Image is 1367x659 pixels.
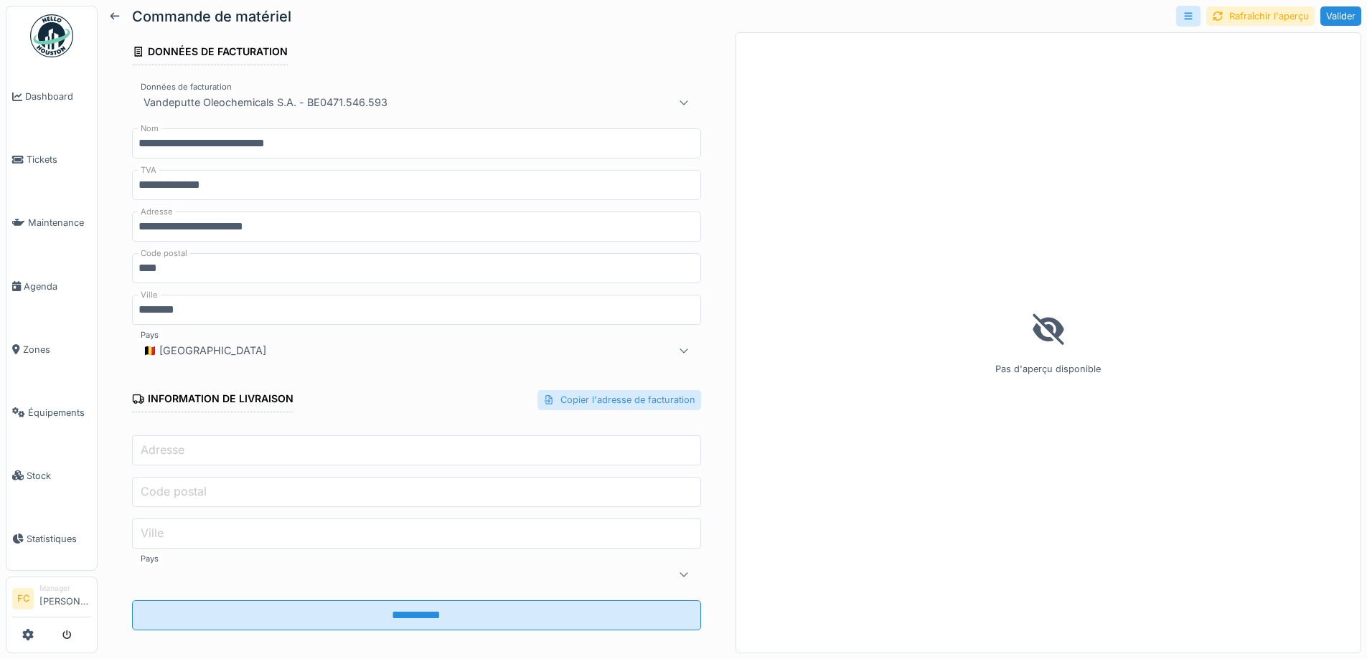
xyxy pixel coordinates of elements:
a: Dashboard [6,65,97,128]
label: Pays [138,553,161,565]
label: Adresse [138,206,176,218]
div: 🇧🇪 [GEOGRAPHIC_DATA] [138,342,272,359]
div: Valider [1320,6,1361,26]
h5: Commande de matériel [132,8,291,25]
img: Badge_color-CXgf-gQk.svg [30,14,73,57]
label: Ville [138,524,166,541]
span: Statistiques [27,532,91,546]
a: Équipements [6,381,97,444]
label: Pays [138,329,161,341]
label: Ville [138,289,161,301]
div: Rafraîchir l'aperçu [1206,6,1315,26]
label: TVA [138,164,159,176]
span: Équipements [28,406,91,419]
a: Statistiques [6,507,97,570]
label: Données de facturation [138,81,235,93]
label: Code postal [138,483,210,500]
div: Copier l'adresse de facturation [537,390,701,409]
a: Agenda [6,255,97,318]
a: Zones [6,318,97,381]
span: Zones [23,343,91,356]
label: Adresse [138,441,187,458]
a: Maintenance [6,191,97,255]
div: Vandeputte Oleochemicals S.A. - BE0471.546.593 [138,94,393,111]
span: Dashboard [25,90,91,103]
li: FC [12,588,34,610]
div: Pas d'aperçu disponible [736,32,1362,653]
span: Maintenance [28,216,91,229]
a: Tickets [6,128,97,191]
div: Information de livraison [132,388,293,412]
label: Code postal [138,247,190,260]
a: FC Manager[PERSON_NAME] [12,583,91,617]
span: Tickets [27,153,91,166]
div: Données de facturation [132,41,288,65]
label: Nom [138,123,161,135]
span: Stock [27,469,91,483]
li: [PERSON_NAME] [39,583,91,614]
div: Manager [39,583,91,594]
a: Stock [6,444,97,507]
span: Agenda [24,280,91,293]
